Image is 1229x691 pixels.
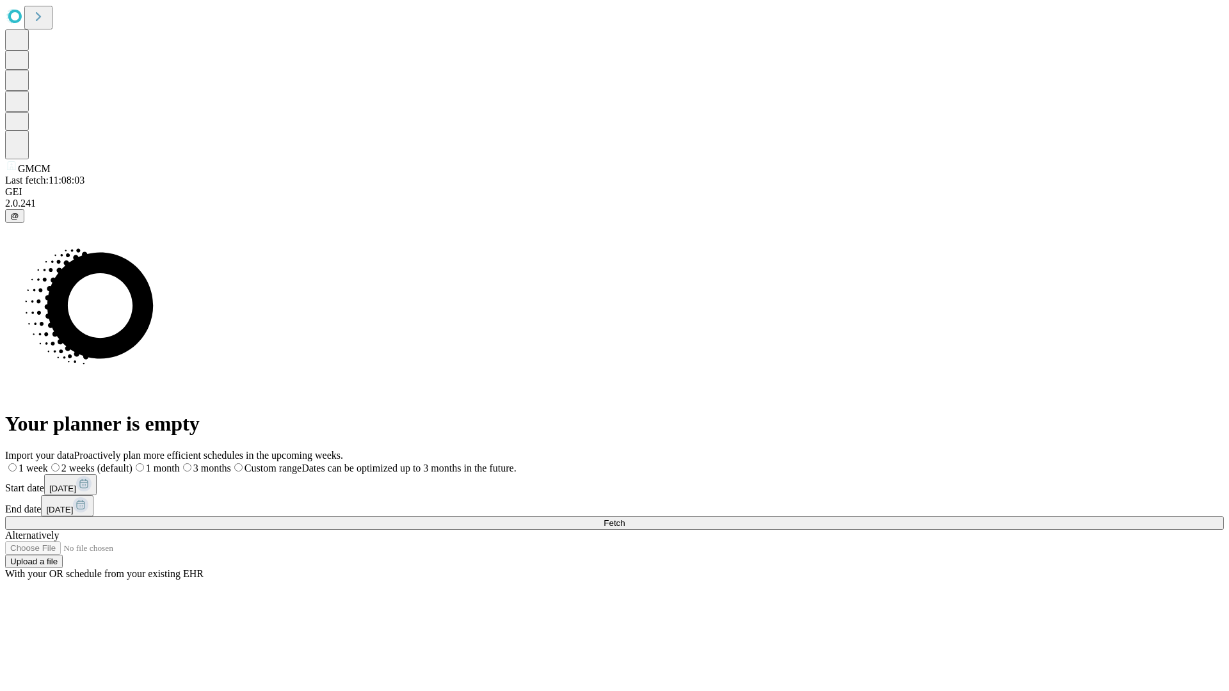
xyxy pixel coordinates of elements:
[19,463,48,473] span: 1 week
[5,555,63,568] button: Upload a file
[5,474,1224,495] div: Start date
[136,463,144,472] input: 1 month
[245,463,301,473] span: Custom range
[5,495,1224,516] div: End date
[193,463,231,473] span: 3 months
[5,568,204,579] span: With your OR schedule from your existing EHR
[51,463,60,472] input: 2 weeks (default)
[604,518,625,528] span: Fetch
[5,450,74,461] span: Import your data
[41,495,93,516] button: [DATE]
[5,412,1224,436] h1: Your planner is empty
[234,463,243,472] input: Custom rangeDates can be optimized up to 3 months in the future.
[74,450,343,461] span: Proactively plan more efficient schedules in the upcoming weeks.
[44,474,97,495] button: [DATE]
[46,505,73,514] span: [DATE]
[5,186,1224,198] div: GEI
[301,463,516,473] span: Dates can be optimized up to 3 months in the future.
[146,463,180,473] span: 1 month
[5,530,59,541] span: Alternatively
[10,211,19,221] span: @
[5,198,1224,209] div: 2.0.241
[8,463,17,472] input: 1 week
[5,209,24,223] button: @
[18,163,51,174] span: GMCM
[183,463,191,472] input: 3 months
[49,484,76,493] span: [DATE]
[5,175,84,186] span: Last fetch: 11:08:03
[5,516,1224,530] button: Fetch
[61,463,133,473] span: 2 weeks (default)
